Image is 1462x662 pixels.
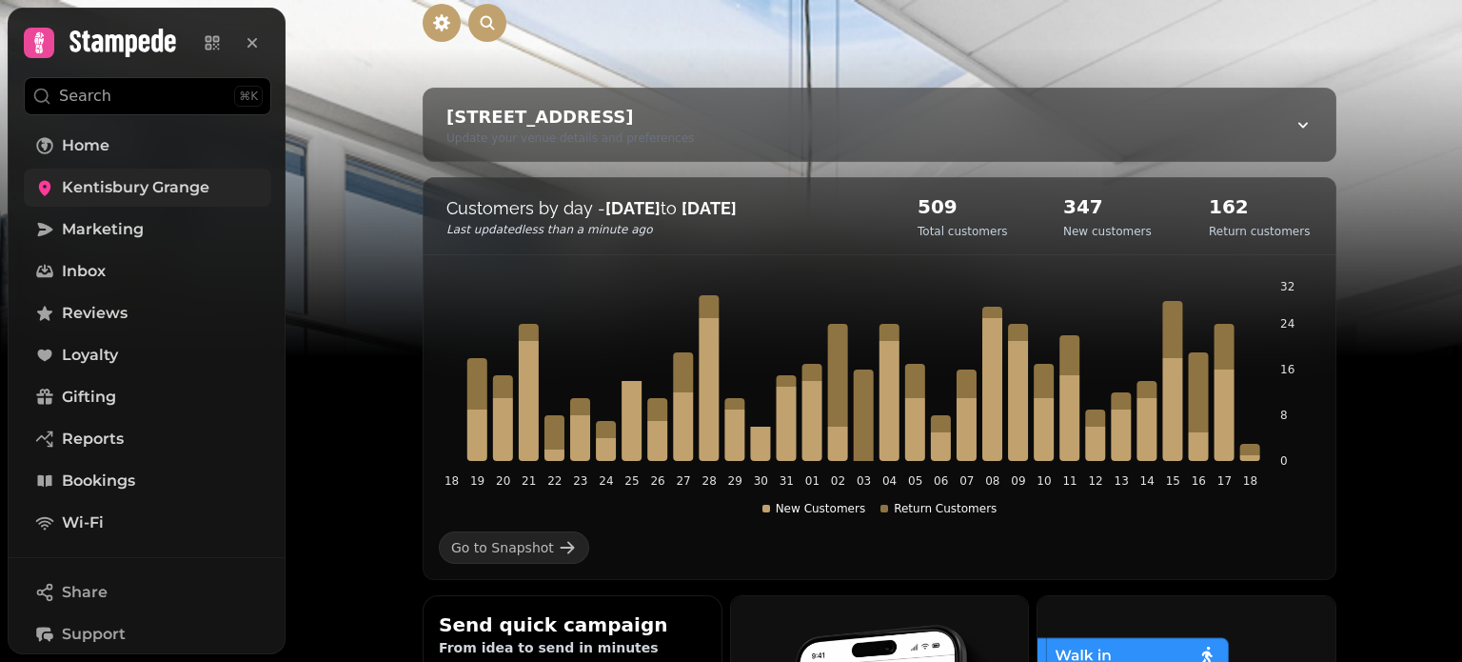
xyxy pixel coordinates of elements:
[1063,224,1152,239] p: New customers
[496,474,510,488] tspan: 20
[446,130,694,146] div: Update your venue details and preferences
[470,474,484,488] tspan: 19
[831,474,845,488] tspan: 02
[62,218,144,241] span: Marketing
[446,222,879,237] p: Last updated less than a minute ago
[62,134,109,157] span: Home
[24,127,271,165] a: Home
[24,420,271,458] a: Reports
[439,612,706,638] h2: Send quick campaign
[451,538,554,557] div: Go to Snapshot
[24,336,271,374] a: Loyalty
[1115,474,1129,488] tspan: 13
[24,573,271,612] button: Share
[62,344,118,367] span: Loyalty
[762,501,866,516] div: New Customers
[522,474,536,488] tspan: 21
[880,501,997,516] div: Return Customers
[1088,474,1102,488] tspan: 12
[62,260,106,283] span: Inbox
[857,474,871,488] tspan: 03
[62,581,108,604] span: Share
[24,211,271,249] a: Marketing
[24,169,271,207] a: Kentisbury Grange
[24,462,271,500] a: Bookings
[959,474,974,488] tspan: 07
[1192,474,1206,488] tspan: 16
[62,623,126,646] span: Support
[62,302,128,325] span: Reviews
[702,474,717,488] tspan: 28
[1217,474,1232,488] tspan: 17
[573,474,587,488] tspan: 23
[1209,224,1310,239] p: Return customers
[24,504,271,542] a: Wi-Fi
[682,198,737,218] strong: [DATE]
[1280,409,1288,422] tspan: 8
[59,85,111,108] p: Search
[1062,474,1077,488] tspan: 11
[1140,474,1155,488] tspan: 14
[1280,317,1294,331] tspan: 24
[24,294,271,332] a: Reviews
[780,474,794,488] tspan: 31
[805,474,820,488] tspan: 01
[1243,474,1257,488] tspan: 18
[62,176,209,199] span: Kentisbury Grange
[1063,193,1152,220] h2: 347
[1011,474,1025,488] tspan: 09
[62,470,135,492] span: Bookings
[624,474,639,488] tspan: 25
[1037,474,1051,488] tspan: 10
[650,474,664,488] tspan: 26
[234,86,263,107] div: ⌘K
[1166,474,1180,488] tspan: 15
[62,386,116,409] span: Gifting
[728,474,742,488] tspan: 29
[908,474,922,488] tspan: 05
[446,195,879,222] p: Customers by day - to
[439,638,706,657] p: From idea to send in minutes
[918,193,1008,220] h2: 509
[1280,363,1294,376] tspan: 16
[1209,193,1310,220] h2: 162
[446,104,694,130] div: [STREET_ADDRESS]
[24,252,271,291] a: Inbox
[882,474,897,488] tspan: 04
[599,474,613,488] tspan: 24
[1280,280,1294,293] tspan: 32
[24,77,271,115] button: Search⌘K
[24,615,271,653] button: Support
[547,474,562,488] tspan: 22
[439,532,589,564] a: Go to Snapshot
[62,512,104,534] span: Wi-Fi
[754,474,768,488] tspan: 30
[24,378,271,416] a: Gifting
[445,474,459,488] tspan: 18
[934,474,948,488] tspan: 06
[676,474,690,488] tspan: 27
[62,428,124,451] span: Reports
[918,224,1008,239] p: Total customers
[605,198,661,218] strong: [DATE]
[1280,454,1288,468] tspan: 0
[985,474,999,488] tspan: 08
